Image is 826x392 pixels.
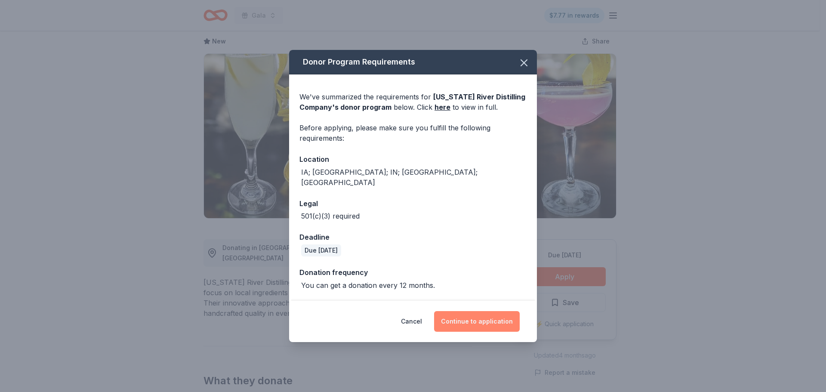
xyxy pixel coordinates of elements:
[299,92,527,112] div: We've summarized the requirements for below. Click to view in full.
[299,154,527,165] div: Location
[301,211,360,221] div: 501(c)(3) required
[301,280,435,290] div: You can get a donation every 12 months.
[301,167,527,188] div: IA; [GEOGRAPHIC_DATA]; IN; [GEOGRAPHIC_DATA]; [GEOGRAPHIC_DATA]
[299,123,527,143] div: Before applying, please make sure you fulfill the following requirements:
[435,102,450,112] a: here
[299,267,527,278] div: Donation frequency
[299,198,527,209] div: Legal
[301,244,341,256] div: Due [DATE]
[289,50,537,74] div: Donor Program Requirements
[434,311,520,332] button: Continue to application
[401,311,422,332] button: Cancel
[299,231,527,243] div: Deadline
